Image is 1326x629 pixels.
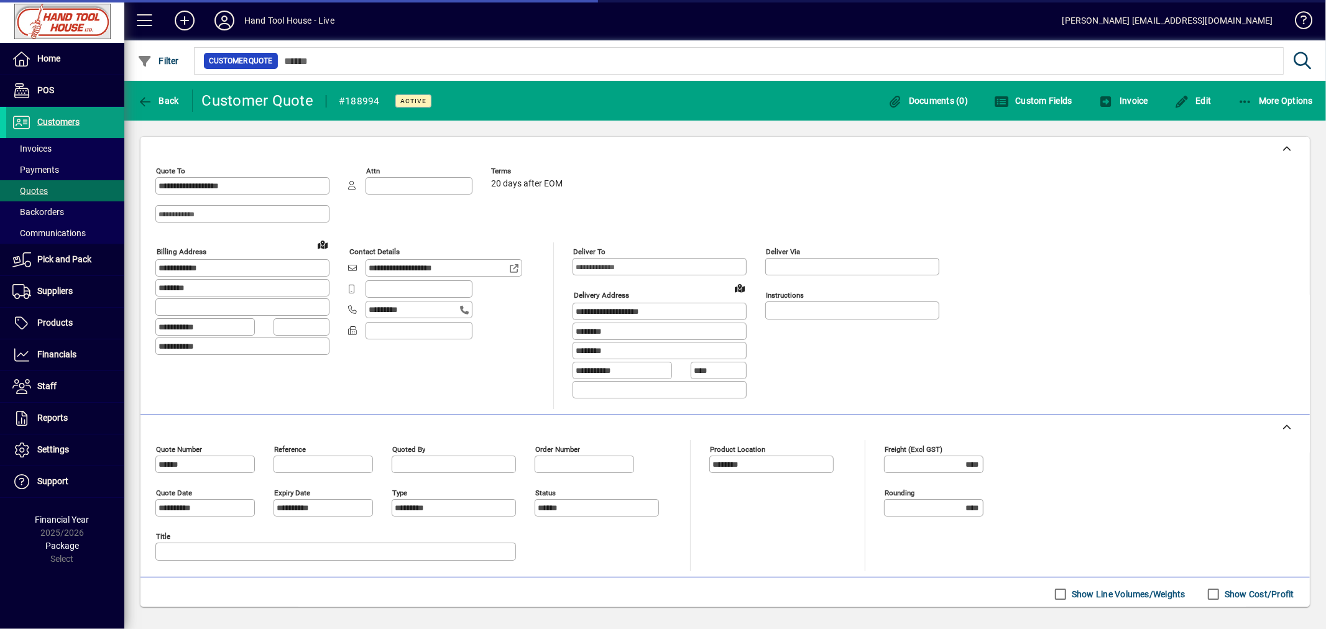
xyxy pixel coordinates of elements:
span: Terms [491,167,566,175]
button: Back [134,90,182,112]
mat-label: Deliver To [573,247,605,256]
a: Pick and Pack [6,244,124,275]
span: Home [37,53,60,63]
button: Filter [134,50,182,72]
label: Show Cost/Profit [1222,588,1294,600]
a: POS [6,75,124,106]
span: Package [45,541,79,551]
span: Settings [37,444,69,454]
button: Invoice [1095,90,1151,112]
mat-label: Quote number [156,444,202,453]
span: Quotes [12,186,48,196]
mat-label: Attn [366,167,380,175]
a: Reports [6,403,124,434]
a: Suppliers [6,276,124,307]
mat-label: Type [392,488,407,497]
span: 20 days after EOM [491,179,563,189]
span: Financial Year [35,515,90,525]
span: Custom Fields [994,96,1072,106]
span: Staff [37,381,57,391]
a: Financials [6,339,124,370]
mat-label: Quoted by [392,444,425,453]
mat-label: Freight (excl GST) [885,444,942,453]
span: Invoices [12,144,52,154]
span: Customer Quote [209,55,273,67]
button: Documents (0) [884,90,971,112]
a: View on map [313,234,333,254]
mat-label: Order number [535,444,580,453]
span: Invoice [1098,96,1148,106]
mat-label: Rounding [885,488,914,497]
span: Filter [137,56,179,66]
button: Profile [205,9,244,32]
a: Quotes [6,180,124,201]
span: Financials [37,349,76,359]
a: Payments [6,159,124,180]
span: Payments [12,165,59,175]
label: Show Line Volumes/Weights [1069,588,1186,600]
span: Back [137,96,179,106]
mat-label: Deliver via [766,247,800,256]
mat-label: Quote date [156,488,192,497]
a: Knowledge Base [1286,2,1310,43]
div: Customer Quote [202,91,314,111]
span: Pick and Pack [37,254,91,264]
button: Edit [1171,90,1215,112]
button: Add [165,9,205,32]
span: Edit [1174,96,1212,106]
mat-label: Title [156,531,170,540]
mat-label: Expiry date [274,488,310,497]
mat-label: Product location [710,444,765,453]
a: Products [6,308,124,339]
button: Custom Fields [991,90,1075,112]
div: #188994 [339,91,380,111]
span: Documents (0) [887,96,968,106]
span: Communications [12,228,86,238]
span: POS [37,85,54,95]
mat-label: Reference [274,444,306,453]
span: Active [400,97,426,105]
a: Home [6,44,124,75]
mat-label: Quote To [156,167,185,175]
button: More Options [1235,90,1317,112]
a: View on map [730,278,750,298]
a: Staff [6,371,124,402]
a: Backorders [6,201,124,223]
span: Products [37,318,73,328]
a: Settings [6,434,124,466]
span: Backorders [12,207,64,217]
span: Reports [37,413,68,423]
span: More Options [1238,96,1314,106]
span: Suppliers [37,286,73,296]
span: Customers [37,117,80,127]
div: Hand Tool House - Live [244,11,334,30]
a: Invoices [6,138,124,159]
mat-label: Instructions [766,291,804,300]
div: [PERSON_NAME] [EMAIL_ADDRESS][DOMAIN_NAME] [1062,11,1273,30]
a: Communications [6,223,124,244]
mat-label: Status [535,488,556,497]
a: Support [6,466,124,497]
app-page-header-button: Back [124,90,193,112]
span: Support [37,476,68,486]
